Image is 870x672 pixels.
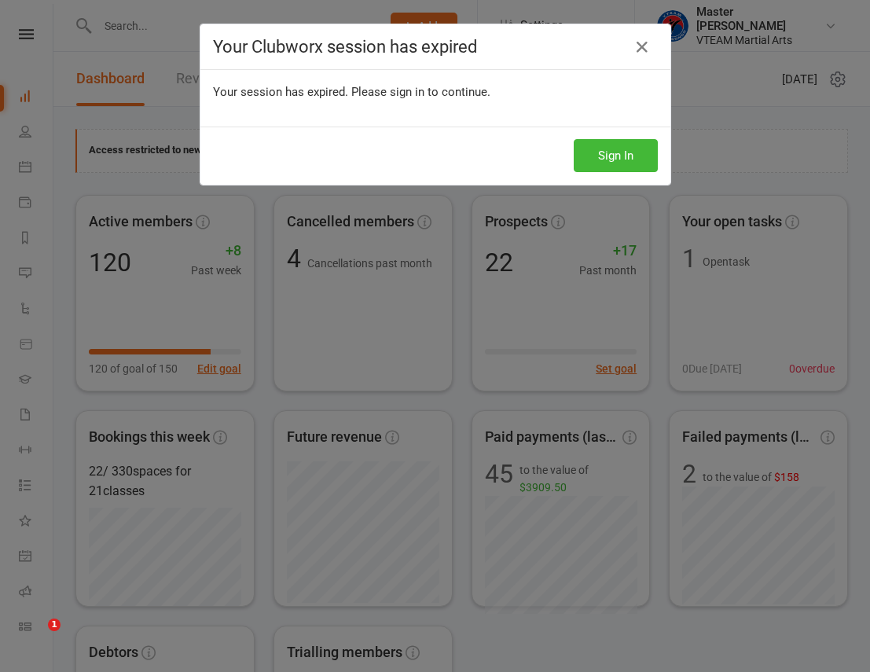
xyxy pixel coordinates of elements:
[630,35,655,60] a: Close
[574,139,658,172] button: Sign In
[16,619,53,656] iframe: Intercom live chat
[48,619,61,631] span: 1
[213,85,490,99] span: Your session has expired. Please sign in to continue.
[213,37,658,57] h4: Your Clubworx session has expired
